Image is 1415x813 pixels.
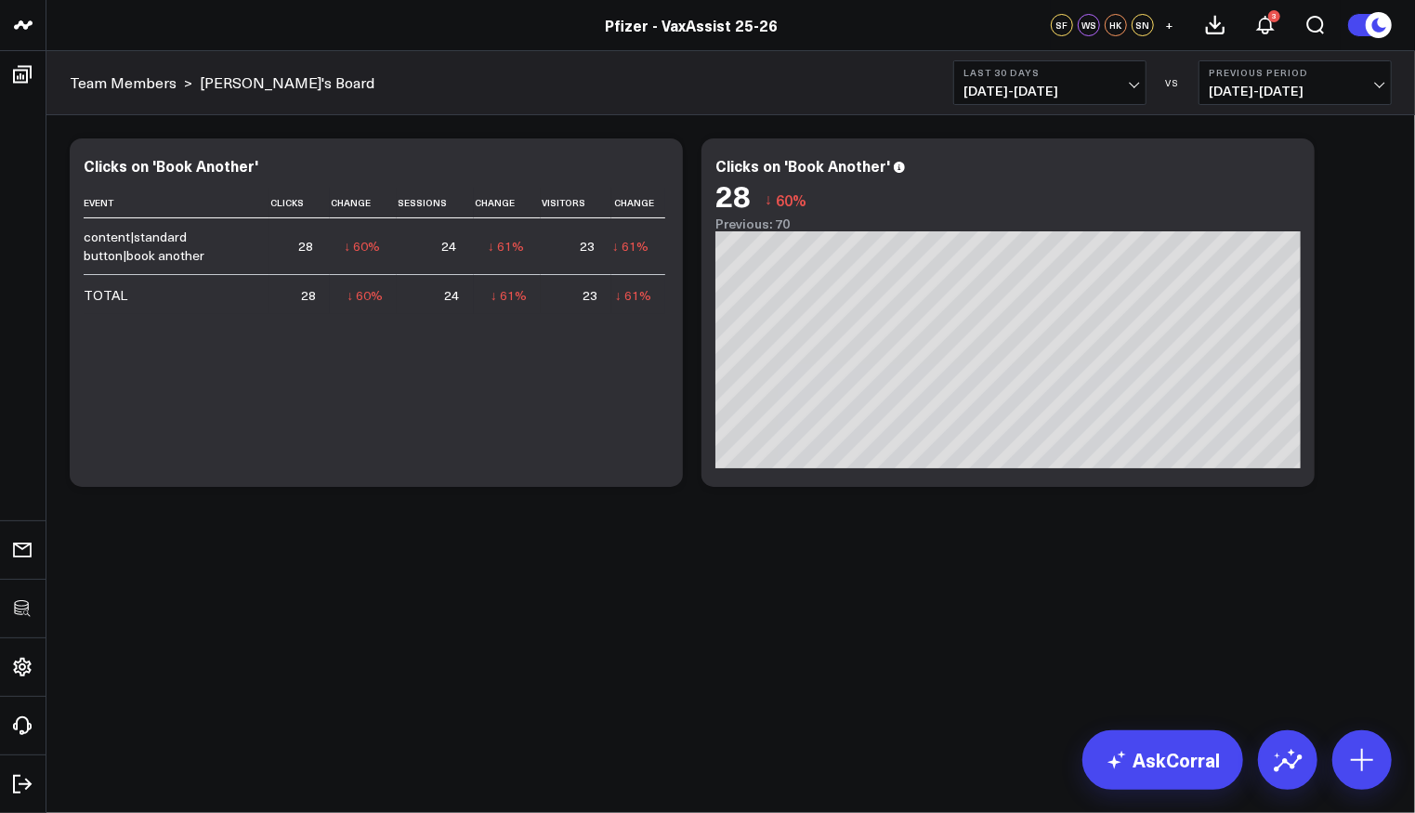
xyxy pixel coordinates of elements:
[612,237,649,256] div: ↓ 61%
[84,228,253,265] div: content|standard button|book another
[298,237,313,256] div: 28
[1082,730,1243,790] a: AskCorral
[963,67,1136,78] b: Last 30 Days
[70,72,192,93] div: >
[1078,14,1100,36] div: WS
[583,286,597,305] div: 23
[488,237,524,256] div: ↓ 61%
[1199,60,1392,105] button: Previous Period[DATE]-[DATE]
[1156,77,1189,88] div: VS
[301,286,316,305] div: 28
[776,190,806,210] span: 60%
[70,72,177,93] a: Team Members
[344,237,380,256] div: ↓ 60%
[765,188,772,212] span: ↓
[715,178,751,212] div: 28
[1132,14,1154,36] div: SN
[269,188,330,218] th: Clicks
[1051,14,1073,36] div: SF
[445,286,460,305] div: 24
[1209,67,1382,78] b: Previous Period
[442,237,457,256] div: 24
[397,188,473,218] th: Sessions
[84,155,258,176] div: Clicks on 'Book Another'
[84,188,269,218] th: Event
[84,286,127,305] div: TOTAL
[580,237,595,256] div: 23
[615,286,651,305] div: ↓ 61%
[611,188,665,218] th: Change
[963,84,1136,98] span: [DATE] - [DATE]
[491,286,527,305] div: ↓ 61%
[1105,14,1127,36] div: HK
[715,155,890,176] div: Clicks on 'Book Another'
[541,188,611,218] th: Visitors
[1159,14,1181,36] button: +
[330,188,397,218] th: Change
[200,72,374,93] a: [PERSON_NAME]'s Board
[347,286,383,305] div: ↓ 60%
[953,60,1146,105] button: Last 30 Days[DATE]-[DATE]
[715,216,1301,231] div: Previous: 70
[474,188,541,218] th: Change
[1209,84,1382,98] span: [DATE] - [DATE]
[605,15,778,35] a: Pfizer - VaxAssist 25-26
[1268,10,1280,22] div: 3
[1166,19,1174,32] span: +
